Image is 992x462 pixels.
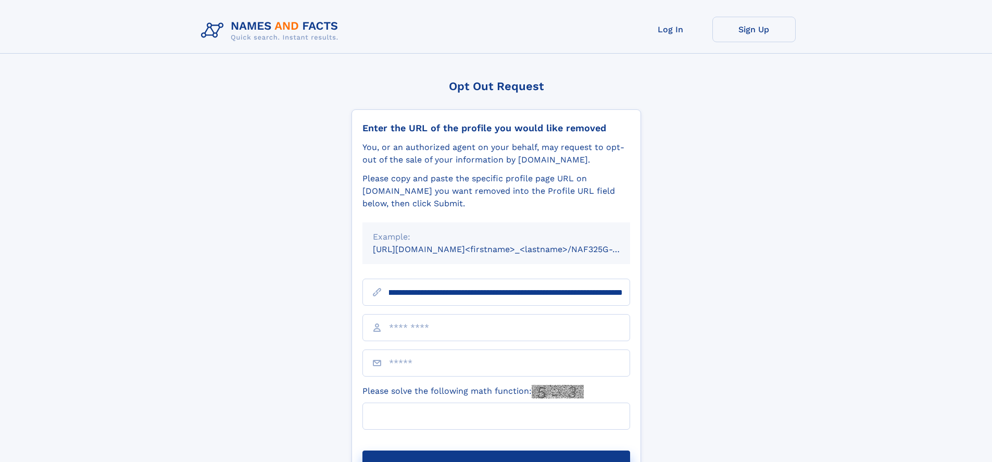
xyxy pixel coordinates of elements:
[373,244,650,254] small: [URL][DOMAIN_NAME]<firstname>_<lastname>/NAF325G-xxxxxxxx
[362,122,630,134] div: Enter the URL of the profile you would like removed
[362,172,630,210] div: Please copy and paste the specific profile page URL on [DOMAIN_NAME] you want removed into the Pr...
[362,141,630,166] div: You, or an authorized agent on your behalf, may request to opt-out of the sale of your informatio...
[197,17,347,45] img: Logo Names and Facts
[712,17,796,42] a: Sign Up
[629,17,712,42] a: Log In
[362,385,584,398] label: Please solve the following math function:
[351,80,641,93] div: Opt Out Request
[373,231,620,243] div: Example:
